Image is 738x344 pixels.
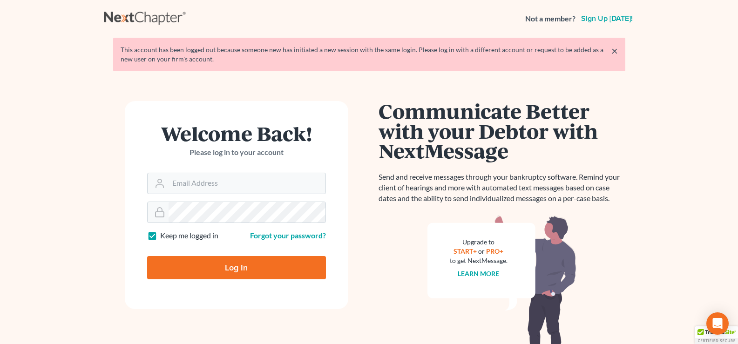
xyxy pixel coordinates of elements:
label: Keep me logged in [160,230,218,241]
div: to get NextMessage. [450,256,508,265]
div: Upgrade to [450,237,508,247]
h1: Communicate Better with your Debtor with NextMessage [379,101,625,161]
a: Sign up [DATE]! [579,15,635,22]
strong: Not a member? [525,13,576,24]
div: Open Intercom Messenger [706,312,729,335]
a: Learn more [458,270,499,277]
a: × [611,45,618,56]
div: TrustedSite Certified [695,326,738,344]
input: Email Address [169,173,325,194]
span: or [478,247,485,255]
a: Forgot your password? [250,231,326,240]
a: PRO+ [486,247,503,255]
p: Please log in to your account [147,147,326,158]
input: Log In [147,256,326,279]
p: Send and receive messages through your bankruptcy software. Remind your client of hearings and mo... [379,172,625,204]
a: START+ [454,247,477,255]
h1: Welcome Back! [147,123,326,143]
div: This account has been logged out because someone new has initiated a new session with the same lo... [121,45,618,64]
